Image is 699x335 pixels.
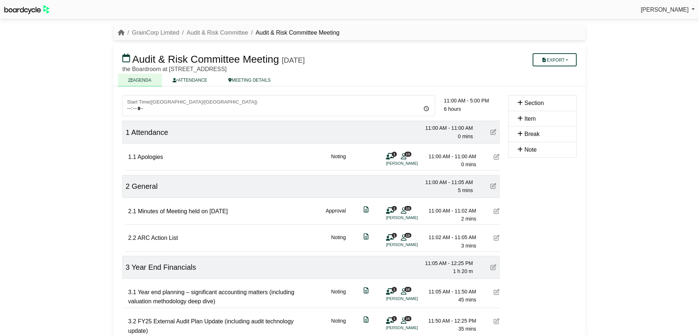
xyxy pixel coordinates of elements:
div: [DATE] [282,56,305,65]
span: 0 mins [461,161,476,167]
nav: breadcrumb [118,28,339,38]
span: 13 [404,206,411,211]
span: 2 [126,182,130,190]
span: 1 [392,233,397,238]
div: Noting [331,233,346,250]
span: 45 mins [458,297,476,303]
div: 11:50 AM - 12:25 PM [425,317,476,325]
span: Minutes of Meeting held on [DATE] [138,208,228,214]
span: 1 [126,128,130,136]
li: [PERSON_NAME] [386,242,441,248]
div: 11:02 AM - 11:05 AM [425,233,476,241]
div: 11:00 AM - 5:00 PM [444,97,499,105]
span: the Boardroom at [STREET_ADDRESS] [122,66,226,72]
img: BoardcycleBlackGreen-aaafeed430059cb809a45853b8cf6d952af9d84e6e89e1f1685b34bfd5cb7d64.svg [4,5,50,14]
span: 15 [404,316,411,321]
span: Item [524,116,536,122]
div: Noting [331,288,346,306]
span: 2.1 [128,208,136,214]
span: Attendance [131,128,168,136]
span: FY25 External Audit Plan Update (including audit technology update) [128,318,294,334]
span: [PERSON_NAME] [641,7,689,13]
span: ARC Action List [138,235,178,241]
span: 1 [392,316,397,321]
li: [PERSON_NAME] [386,296,441,302]
span: 2 mins [461,216,476,222]
li: Audit & Risk Committee Meeting [248,28,340,38]
span: General [132,182,158,190]
li: [PERSON_NAME] [386,160,441,167]
a: ATTENDANCE [162,74,218,86]
div: Noting [331,152,346,169]
div: 11:00 AM - 11:05 AM [422,178,473,186]
span: 1 h 20 m [453,268,473,274]
span: 1.1 [128,154,136,160]
span: Year End Financials [131,263,196,271]
span: 1 [392,152,397,156]
div: 11:00 AM - 11:00 AM [422,124,473,132]
div: Approval [326,207,346,223]
button: Export [533,53,577,66]
div: 11:05 AM - 12:25 PM [422,259,473,267]
a: MEETING DETAILS [218,74,281,86]
span: 1 [392,287,397,292]
span: Year end planning – significant accounting matters (including valuation methodology deep dive) [128,289,294,305]
span: 3 mins [461,243,476,249]
span: Break [524,131,540,137]
span: Note [524,147,537,153]
span: 1 [392,206,397,211]
span: Audit & Risk Committee Meeting [132,54,279,65]
span: 5 mins [458,187,473,193]
span: 13 [404,233,411,238]
span: 16 [404,287,411,292]
li: [PERSON_NAME] [386,215,441,221]
span: 6 hours [444,106,461,112]
span: 13 [404,152,411,156]
div: 11:05 AM - 11:50 AM [425,288,476,296]
a: [PERSON_NAME] [641,5,695,15]
div: 11:00 AM - 11:02 AM [425,207,476,215]
a: AGENDA [118,74,162,86]
span: 0 mins [458,133,473,139]
span: Section [524,100,544,106]
li: [PERSON_NAME] [386,325,441,331]
span: 2.2 [128,235,136,241]
span: 3.2 [128,318,136,324]
a: GrainCorp Limited [132,30,179,36]
span: Apologies [138,154,163,160]
span: 35 mins [458,326,476,332]
div: 11:00 AM - 11:00 AM [425,152,476,160]
span: 3.1 [128,289,136,295]
span: 3 [126,263,130,271]
a: Audit & Risk Committee [187,30,248,36]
